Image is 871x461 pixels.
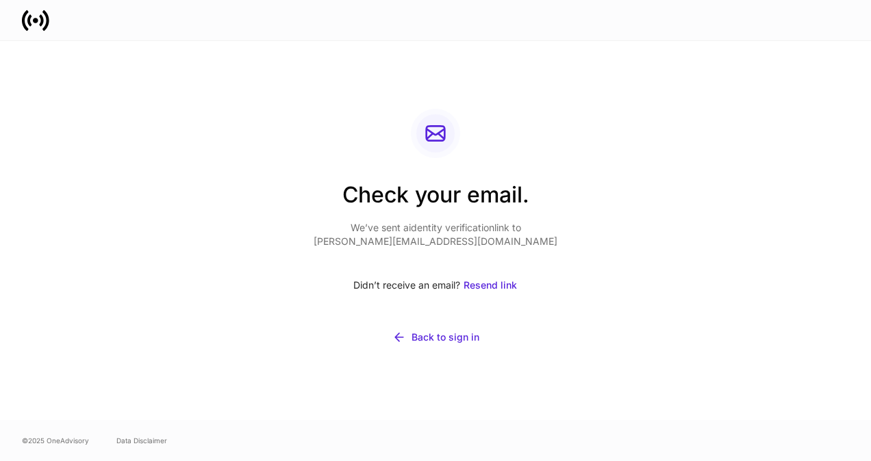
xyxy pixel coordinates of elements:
p: We’ve sent a identity verification link to [PERSON_NAME][EMAIL_ADDRESS][DOMAIN_NAME] [314,221,557,248]
span: © 2025 OneAdvisory [22,435,89,446]
button: Resend link [463,270,518,300]
div: Resend link [464,278,517,292]
h2: Check your email. [314,180,557,221]
div: Didn’t receive an email? [314,270,557,300]
a: Data Disclaimer [116,435,167,446]
div: Back to sign in [412,330,479,344]
button: Back to sign in [314,322,557,352]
